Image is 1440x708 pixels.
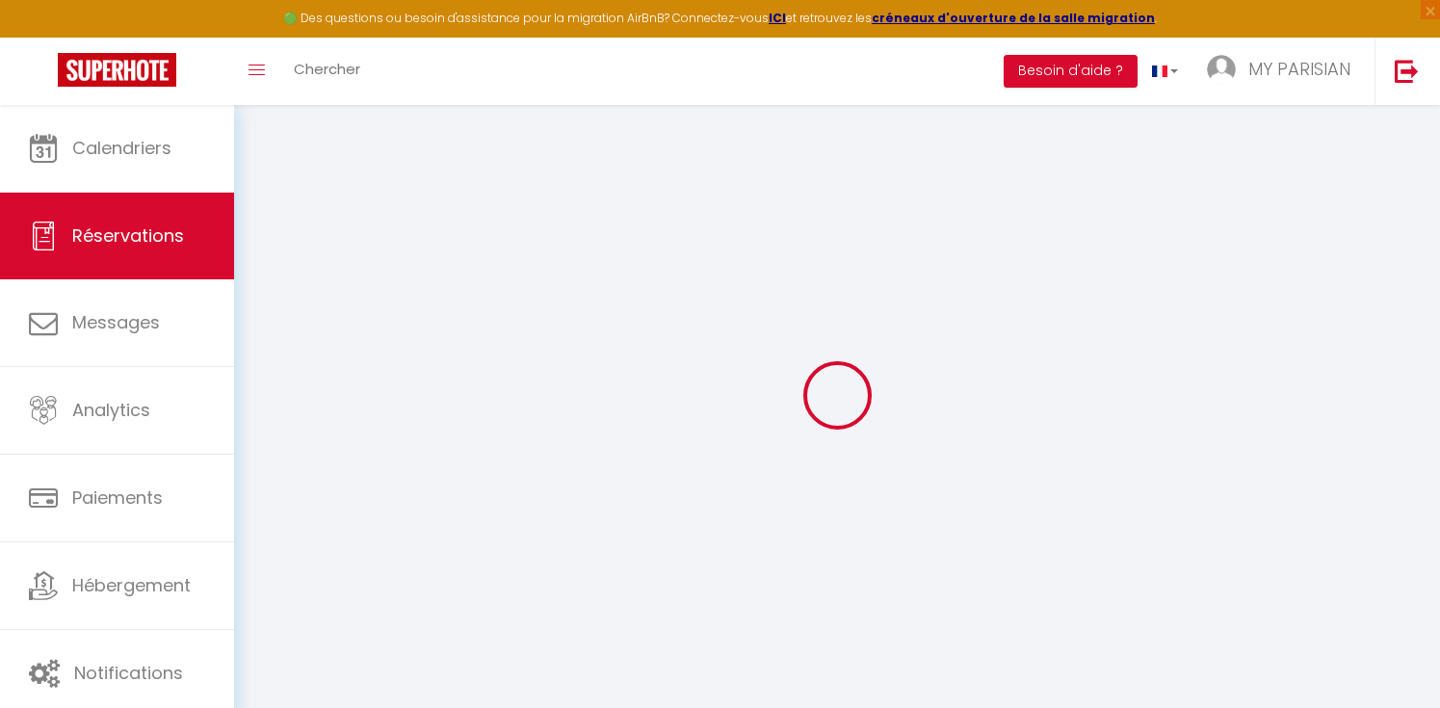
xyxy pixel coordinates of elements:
[279,38,375,105] a: Chercher
[58,53,176,87] img: Super Booking
[72,485,163,510] span: Paiements
[1248,57,1350,81] span: MY PARISIAN
[872,10,1155,26] a: créneaux d'ouverture de la salle migration
[15,8,73,66] button: Ouvrir le widget de chat LiveChat
[72,310,160,334] span: Messages
[1207,55,1236,84] img: ...
[1395,59,1419,83] img: logout
[72,223,184,248] span: Réservations
[1004,55,1138,88] button: Besoin d'aide ?
[1358,621,1426,694] iframe: Chat
[294,59,360,79] span: Chercher
[72,136,171,160] span: Calendriers
[72,398,150,422] span: Analytics
[769,10,786,26] a: ICI
[72,573,191,597] span: Hébergement
[74,661,183,685] span: Notifications
[1192,38,1375,105] a: ... MY PARISIAN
